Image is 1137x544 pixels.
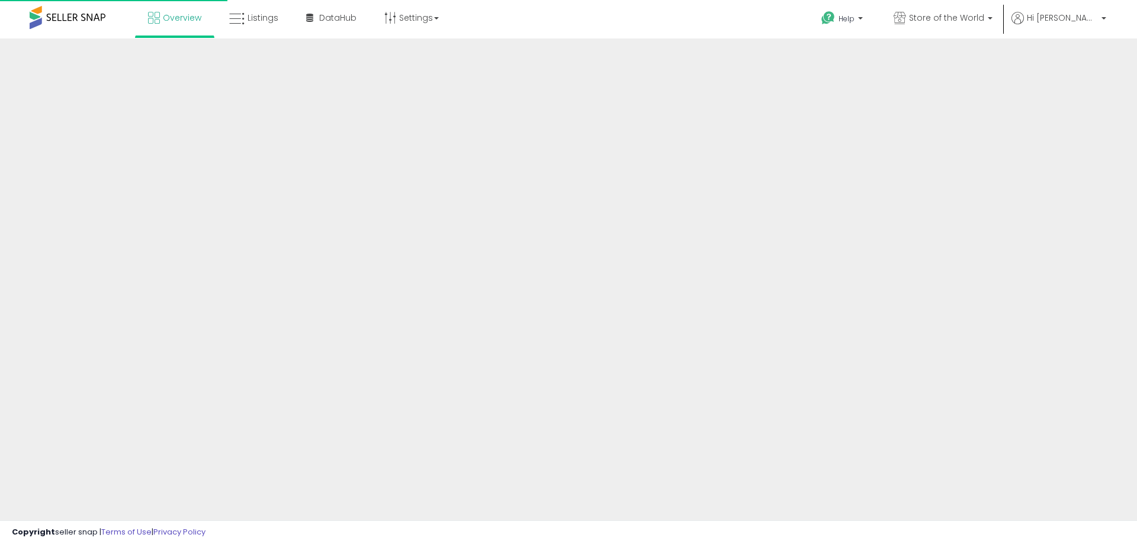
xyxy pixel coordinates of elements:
span: Listings [248,12,278,24]
a: Help [812,2,875,38]
span: Hi [PERSON_NAME] [1027,12,1098,24]
span: Store of the World [909,12,984,24]
a: Terms of Use [101,526,152,537]
div: seller snap | | [12,527,205,538]
span: DataHub [319,12,356,24]
strong: Copyright [12,526,55,537]
span: Help [839,14,855,24]
span: Overview [163,12,201,24]
a: Privacy Policy [153,526,205,537]
a: Hi [PERSON_NAME] [1011,12,1106,38]
i: Get Help [821,11,836,25]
